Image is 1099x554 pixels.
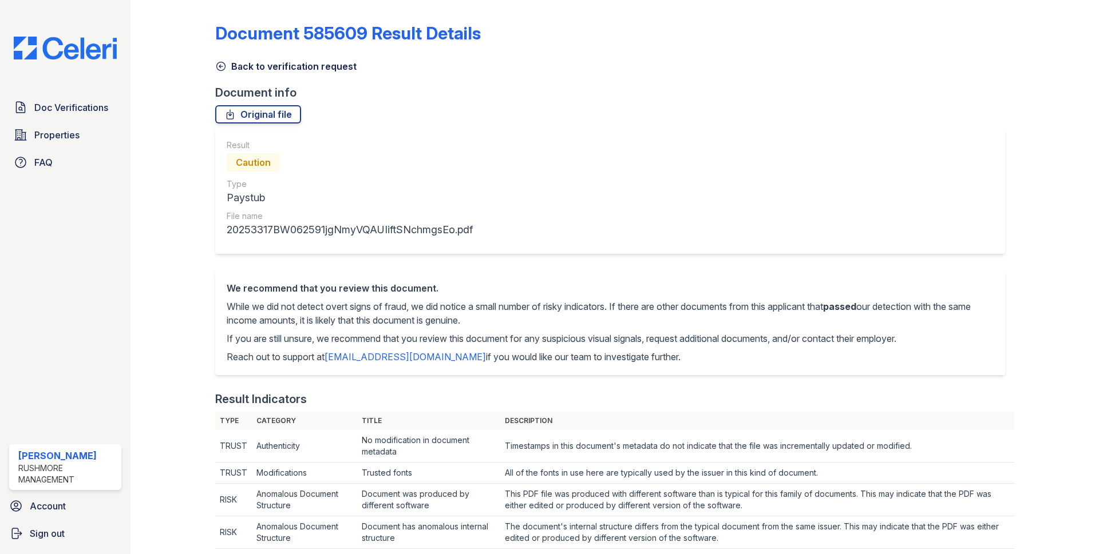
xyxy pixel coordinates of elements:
span: Sign out [30,527,65,540]
div: Result Indicators [215,391,307,407]
td: RISK [215,484,252,516]
td: Anomalous Document Structure [252,516,357,549]
td: Modifications [252,463,357,484]
span: Properties [34,128,80,142]
img: CE_Logo_Blue-a8612792a0a2168367f1c8372b55b34899dd931a85d93a1a3d3e32e68fde9ad4.png [5,37,126,59]
a: Back to verification request [215,59,357,73]
td: TRUST [215,463,252,484]
div: Caution [227,153,280,172]
th: Description [500,412,1014,430]
td: Timestamps in this document's metadata do not indicate that the file was incrementally updated or... [500,430,1014,463]
a: Doc Verifications [9,96,121,119]
div: [PERSON_NAME] [18,449,117,463]
a: Document 585609 Result Details [215,23,481,43]
td: All of the fonts in use here are typically used by the issuer in this kind of document. [500,463,1014,484]
span: Account [30,499,66,513]
td: TRUST [215,430,252,463]
p: Reach out to support at if you would like our team to investigate further. [227,350,994,364]
div: Document info [215,85,1014,101]
td: Trusted fonts [357,463,501,484]
div: File name [227,210,473,222]
th: Category [252,412,357,430]
td: Document was produced by different software [357,484,501,516]
span: FAQ [34,156,53,169]
a: [EMAIL_ADDRESS][DOMAIN_NAME] [325,351,486,362]
td: This PDF file was produced with different software than is typical for this family of documents. ... [500,484,1014,516]
div: Paystub [227,190,473,206]
span: passed [823,301,856,312]
div: Result [227,140,473,151]
a: FAQ [9,151,121,174]
td: Anomalous Document Structure [252,484,357,516]
span: Doc Verifications [34,101,108,114]
td: Document has anomalous internal structure [357,516,501,549]
div: 20253317BW062591jgNmyVQAUIiftSNchmgsEo.pdf [227,222,473,238]
div: We recommend that you review this document. [227,281,994,295]
iframe: chat widget [1051,508,1088,543]
a: Properties [9,123,121,146]
th: Title [357,412,501,430]
p: If you are still unsure, we recommend that you review this document for any suspicious visual sig... [227,332,994,345]
td: The document's internal structure differs from the typical document from the same issuer. This ma... [500,516,1014,549]
div: Type [227,178,473,190]
div: Rushmore Management [18,463,117,485]
td: No modification in document metadata [357,430,501,463]
td: RISK [215,516,252,549]
a: Original file [215,105,301,123]
td: Authenticity [252,430,357,463]
p: While we did not detect overt signs of fraud, we did notice a small number of risky indicators. I... [227,300,994,327]
th: Type [215,412,252,430]
a: Sign out [5,522,126,545]
a: Account [5,495,126,517]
